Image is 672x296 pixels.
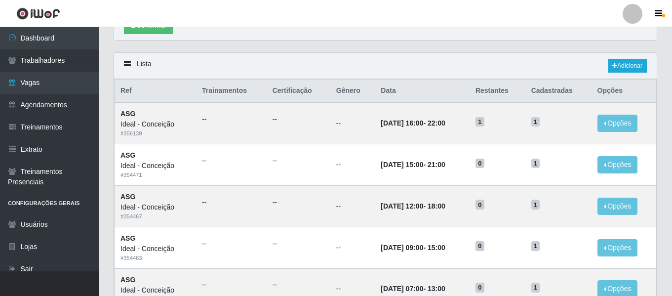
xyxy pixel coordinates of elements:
th: Trainamentos [196,80,267,103]
strong: - [381,119,445,127]
div: # 354463 [120,254,190,262]
th: Cadastradas [525,80,592,103]
strong: ASG [120,276,135,284]
strong: ASG [120,110,135,118]
td: -- [330,102,375,144]
ul: -- [202,239,261,249]
div: # 356139 [120,129,190,138]
th: Certificação [267,80,330,103]
button: Opções [597,239,638,256]
td: -- [330,185,375,227]
span: 0 [475,283,484,293]
time: [DATE] 07:00 [381,285,423,293]
div: Lista [114,53,657,79]
time: [DATE] 15:00 [381,161,423,169]
a: Adicionar [608,59,647,73]
div: Ideal - Conceição [120,202,190,212]
th: Restantes [470,80,525,103]
time: [DATE] 12:00 [381,202,423,210]
span: 0 [475,241,484,251]
time: 15:00 [428,244,445,252]
ul: -- [202,114,261,125]
span: 1 [531,283,540,293]
div: Ideal - Conceição [120,161,190,171]
span: 1 [531,241,540,251]
ul: -- [273,114,324,125]
time: [DATE] 16:00 [381,119,423,127]
strong: - [381,161,445,169]
ul: -- [202,156,261,166]
ul: -- [273,239,324,249]
strong: ASG [120,234,135,242]
span: 1 [531,117,540,127]
td: -- [330,144,375,186]
time: 18:00 [428,202,445,210]
ul: -- [202,197,261,208]
span: 1 [531,200,540,210]
ul: -- [273,197,324,208]
button: Opções [597,115,638,132]
strong: - [381,244,445,252]
ul: -- [273,156,324,166]
ul: -- [202,280,261,290]
div: Ideal - Conceição [120,285,190,296]
th: Ref [115,80,196,103]
strong: - [381,285,445,293]
img: CoreUI Logo [16,7,60,20]
strong: ASG [120,193,135,201]
div: # 354471 [120,171,190,179]
strong: - [381,202,445,210]
td: -- [330,227,375,268]
button: Opções [597,198,638,215]
th: Opções [592,80,657,103]
button: Opções [597,156,638,173]
span: 1 [475,117,484,127]
div: Ideal - Conceição [120,119,190,129]
time: 13:00 [428,285,445,293]
div: Ideal - Conceição [120,244,190,254]
div: # 354467 [120,212,190,221]
strong: ASG [120,151,135,159]
ul: -- [273,280,324,290]
span: 0 [475,200,484,210]
time: 22:00 [428,119,445,127]
th: Gênero [330,80,375,103]
span: 1 [531,159,540,169]
span: 0 [475,159,484,169]
time: 21:00 [428,161,445,169]
time: [DATE] 09:00 [381,244,423,252]
th: Data [375,80,470,103]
